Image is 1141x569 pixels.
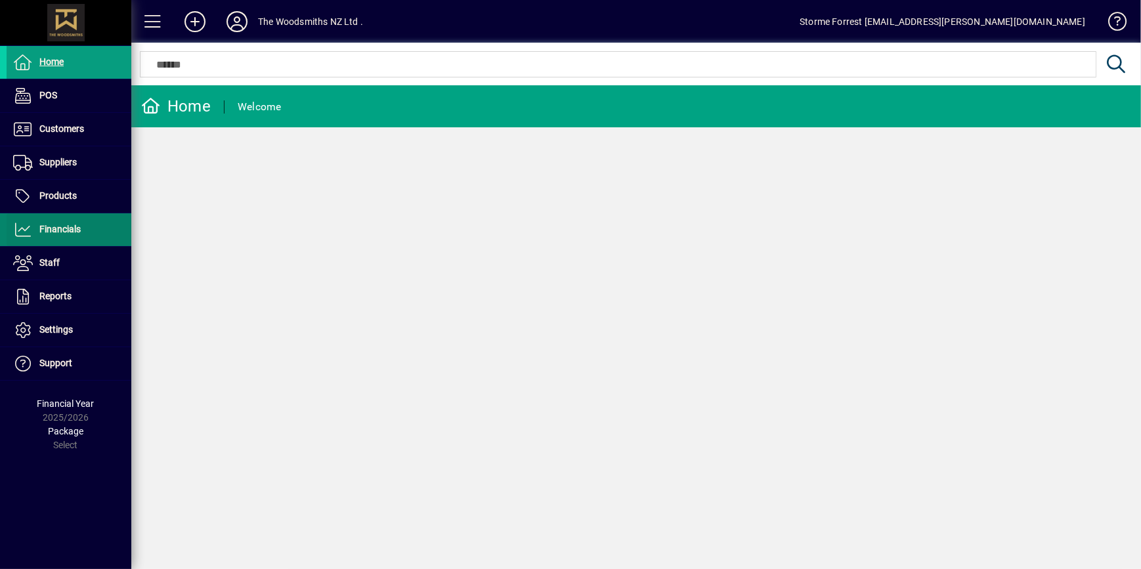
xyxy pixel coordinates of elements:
span: Financials [39,224,81,234]
a: Products [7,180,131,213]
span: Settings [39,324,73,335]
a: Suppliers [7,146,131,179]
div: Storme Forrest [EMAIL_ADDRESS][PERSON_NAME][DOMAIN_NAME] [800,11,1085,32]
a: Financials [7,213,131,246]
a: Knowledge Base [1098,3,1125,45]
div: Welcome [238,96,282,117]
span: Products [39,190,77,201]
button: Add [174,10,216,33]
button: Profile [216,10,258,33]
span: Reports [39,291,72,301]
a: POS [7,79,131,112]
span: POS [39,90,57,100]
a: Reports [7,280,131,313]
span: Financial Year [37,398,95,409]
span: Home [39,56,64,67]
span: Staff [39,257,60,268]
a: Settings [7,314,131,347]
div: The Woodsmiths NZ Ltd . [258,11,363,32]
span: Suppliers [39,157,77,167]
div: Home [141,96,211,117]
a: Support [7,347,131,380]
span: Customers [39,123,84,134]
span: Package [48,426,83,436]
span: Support [39,358,72,368]
a: Customers [7,113,131,146]
a: Staff [7,247,131,280]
